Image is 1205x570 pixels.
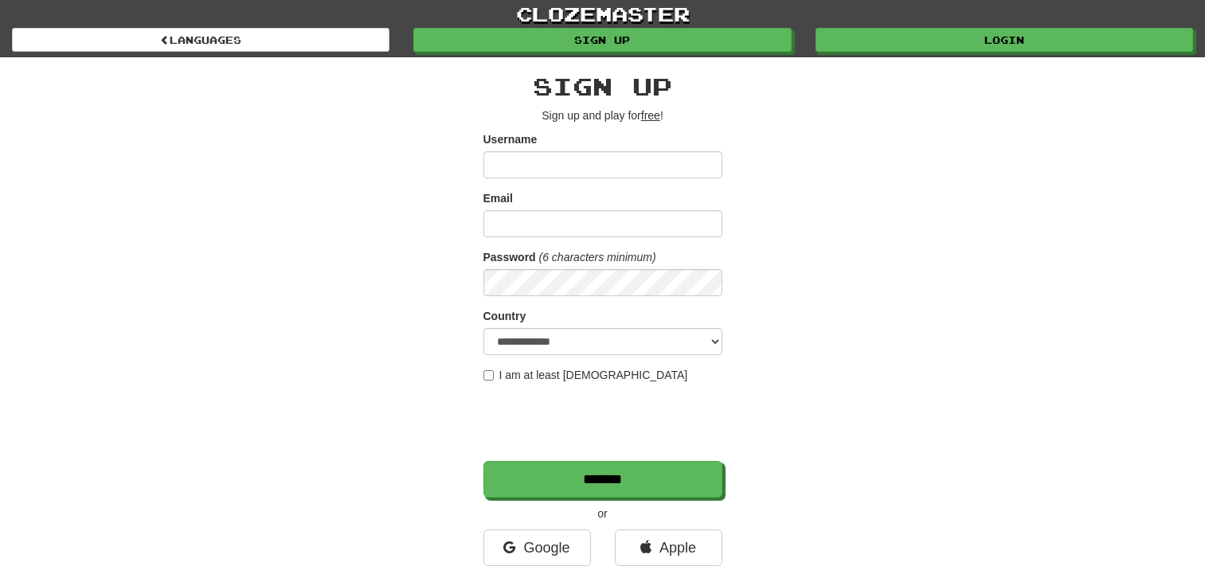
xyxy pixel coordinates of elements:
a: Apple [615,529,722,566]
label: Username [483,131,538,147]
a: Languages [12,28,389,52]
iframe: reCAPTCHA [483,391,726,453]
label: I am at least [DEMOGRAPHIC_DATA] [483,367,688,383]
a: Google [483,529,591,566]
a: Sign up [413,28,791,52]
input: I am at least [DEMOGRAPHIC_DATA] [483,370,494,381]
h2: Sign up [483,73,722,100]
a: Login [816,28,1193,52]
label: Email [483,190,513,206]
label: Password [483,249,536,265]
u: free [641,109,660,122]
label: Country [483,308,526,324]
p: or [483,506,722,521]
p: Sign up and play for ! [483,107,722,123]
em: (6 characters minimum) [539,251,656,264]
